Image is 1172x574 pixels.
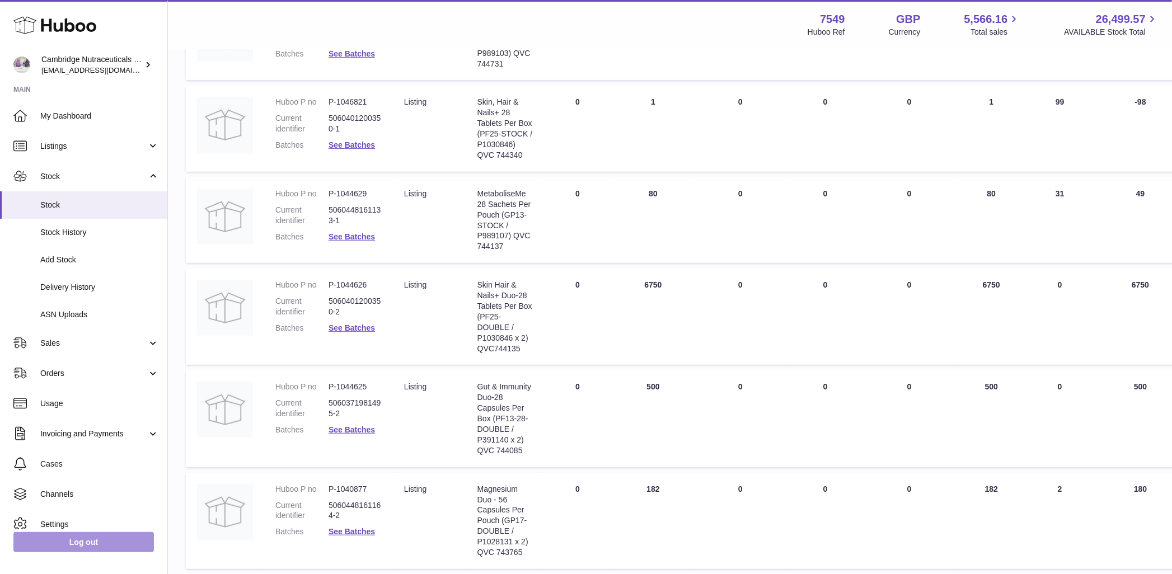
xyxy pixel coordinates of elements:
[40,519,159,530] span: Settings
[197,484,253,540] img: product image
[695,370,786,467] td: 0
[404,382,426,391] span: listing
[889,27,921,37] div: Currency
[275,526,329,537] dt: Batches
[611,370,695,467] td: 500
[40,171,147,182] span: Stock
[477,484,533,558] div: Magnesium Duo - 56 Capsules Per Pouch (GP17-DOUBLE / P1028131 x 2) QVC 743765
[197,382,253,437] img: product image
[275,140,329,150] dt: Batches
[1029,269,1090,365] td: 0
[197,280,253,336] img: product image
[477,189,533,252] div: MetaboliseMe 28 Sachets Per Pouch (GP13-STOCK / P989107) QVC 744137
[40,309,159,320] span: ASN Uploads
[404,280,426,289] span: listing
[1029,473,1090,569] td: 2
[41,54,142,76] div: Cambridge Nutraceuticals Ltd
[1029,177,1090,263] td: 31
[13,57,30,73] img: qvc@camnutra.com
[40,141,147,152] span: Listings
[896,12,920,27] strong: GBP
[1029,370,1090,467] td: 0
[275,484,329,495] dt: Huboo P no
[275,323,329,333] dt: Batches
[329,500,382,521] dd: 5060448161164-2
[275,296,329,317] dt: Current identifier
[954,177,1030,263] td: 80
[275,49,329,59] dt: Batches
[544,269,611,365] td: 0
[544,177,611,263] td: 0
[275,189,329,199] dt: Huboo P no
[197,97,253,153] img: product image
[695,269,786,365] td: 0
[329,296,382,317] dd: 5060401200350-2
[907,97,912,106] span: 0
[275,113,329,134] dt: Current identifier
[1064,27,1159,37] span: AVAILABLE Stock Total
[786,473,865,569] td: 0
[786,269,865,365] td: 0
[329,97,382,107] dd: P-1046821
[1096,12,1146,27] span: 26,499.57
[971,27,1020,37] span: Total sales
[907,189,912,198] span: 0
[329,484,382,495] dd: P-1040877
[40,111,159,121] span: My Dashboard
[40,489,159,500] span: Channels
[329,113,382,134] dd: 5060401200350-1
[275,398,329,419] dt: Current identifier
[329,140,375,149] a: See Batches
[477,382,533,455] div: Gut & Immunity Duo-28 Capsules Per Box (PF13-28-DOUBLE / P391140 x 2) QVC 744085
[40,200,159,210] span: Stock
[329,527,375,536] a: See Batches
[964,12,1021,37] a: 5,566.16 Total sales
[544,370,611,467] td: 0
[954,86,1030,171] td: 1
[40,429,147,439] span: Invoicing and Payments
[907,382,912,391] span: 0
[197,189,253,244] img: product image
[907,484,912,493] span: 0
[611,473,695,569] td: 182
[544,86,611,171] td: 0
[329,280,382,290] dd: P-1044626
[275,97,329,107] dt: Huboo P no
[329,205,382,226] dd: 5060448161133-1
[786,86,865,171] td: 0
[404,189,426,198] span: listing
[329,49,375,58] a: See Batches
[329,323,375,332] a: See Batches
[820,12,845,27] strong: 7549
[544,473,611,569] td: 0
[954,370,1030,467] td: 500
[275,425,329,435] dt: Batches
[329,398,382,419] dd: 5060371981495-2
[954,473,1030,569] td: 182
[786,370,865,467] td: 0
[907,280,912,289] span: 0
[40,398,159,409] span: Usage
[964,12,1008,27] span: 5,566.16
[329,232,375,241] a: See Batches
[1064,12,1159,37] a: 26,499.57 AVAILABLE Stock Total
[695,473,786,569] td: 0
[404,97,426,106] span: listing
[41,65,165,74] span: [EMAIL_ADDRESS][DOMAIN_NAME]
[1029,86,1090,171] td: 99
[275,232,329,242] dt: Batches
[786,177,865,263] td: 0
[329,189,382,199] dd: P-1044629
[275,382,329,392] dt: Huboo P no
[477,97,533,160] div: Skin, Hair & Nails+ 28 Tablets Per Box (PF25-STOCK / P1030846) QVC 744340
[275,205,329,226] dt: Current identifier
[40,338,147,349] span: Sales
[275,280,329,290] dt: Huboo P no
[611,269,695,365] td: 6750
[40,368,147,379] span: Orders
[954,269,1030,365] td: 6750
[40,459,159,469] span: Cases
[275,500,329,521] dt: Current identifier
[13,532,154,552] a: Log out
[40,282,159,293] span: Delivery History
